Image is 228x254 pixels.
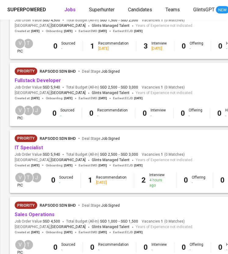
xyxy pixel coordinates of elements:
[89,7,115,13] span: Superhunter
[101,136,120,141] span: Job Signed
[98,163,107,168] span: [DATE]
[31,172,42,183] div: J
[128,6,153,14] a: Candidates
[182,42,186,50] b: 0
[136,23,193,29] span: Years of Experience not indicated.
[160,152,163,157] span: 1
[15,230,40,234] span: Created at :
[31,29,40,33] span: [DATE]
[100,85,117,90] span: SGD 2,500
[143,109,147,118] b: 0
[23,172,34,183] div: T
[100,18,117,23] span: SGD 1,500
[46,163,73,168] span: Onboarding :
[15,163,40,168] span: Created at :
[121,18,138,23] span: SGD 2,000
[79,29,107,33] span: Earliest EMD :
[64,163,73,168] span: [DATE]
[31,96,40,100] span: [DATE]
[128,7,152,13] span: Candidates
[151,108,166,118] div: Interview
[142,85,185,90] span: Vacancies ( 0 Matches )
[61,242,75,252] div: Sourced
[101,203,120,208] span: Job Signed
[90,42,94,50] b: 1
[66,85,138,90] span: Total Budget (All-In)
[46,29,73,33] span: Onboarding :
[82,69,120,74] span: Deal Stage :
[15,96,40,100] span: Created at :
[121,219,138,224] span: SGD 1,500
[15,38,25,54] div: pic
[190,46,203,51] div: -
[98,242,129,252] div: Recommendation
[52,109,57,118] b: 0
[190,41,203,51] div: Offering
[15,38,25,49] div: V
[15,239,25,250] div: V
[46,96,73,100] span: Onboarding :
[15,157,86,163] span: [GEOGRAPHIC_DATA] ,
[142,18,185,23] span: Vacancies ( 0 Matches )
[166,7,180,13] span: Teams
[113,96,143,100] span: Earliest ECJD :
[15,90,86,96] span: [GEOGRAPHIC_DATA] ,
[23,105,34,116] div: T
[89,6,116,14] a: Superhunter
[136,90,193,96] span: Years of Experience not indicated.
[43,18,60,23] span: SGD 4,500
[7,6,47,13] a: Superpowered
[31,163,40,168] span: [DATE]
[217,109,222,118] b: 0
[192,180,205,185] div: -
[15,18,60,23] span: Job Order Value
[59,180,73,185] div: -
[15,201,37,209] div: New Job received from Demand Team
[151,113,166,118] div: -
[98,29,107,33] span: [DATE]
[15,68,37,74] span: Priority
[151,46,167,51] div: [DATE]
[113,163,143,168] span: Earliest ECJD :
[98,96,107,100] span: [DATE]
[141,176,146,184] b: 2
[51,23,86,29] span: [GEOGRAPHIC_DATA]
[51,157,86,163] span: [GEOGRAPHIC_DATA]
[79,96,107,100] span: Earliest EMD :
[66,18,138,23] span: Total Budget (All-In)
[193,7,215,13] span: GlintsGPT
[40,136,76,141] span: Rapsodo Sdn Bhd
[184,176,188,184] b: 0
[15,85,60,90] span: Job Order Value
[60,108,74,118] div: Sourced
[113,29,143,33] span: Earliest ECJD :
[64,6,77,14] a: Jobs
[218,243,223,252] b: 0
[43,219,60,224] span: SGD 4,500
[43,85,60,90] span: SGD 5,940
[121,152,138,157] span: SGD 3,000
[151,242,167,252] div: Interview
[218,42,223,50] b: 0
[46,230,73,234] span: Onboarding :
[192,175,205,185] div: Offering
[40,203,76,208] span: Rapsodo Sdn Bhd
[92,24,130,28] span: Glints Managed Talent
[15,29,40,33] span: Created at :
[190,247,203,252] div: -
[136,224,193,230] span: Years of Experience not indicated.
[96,175,126,185] div: Recommendation
[92,158,130,162] span: Glints Managed Talent
[66,219,138,224] span: Total Budget (All-In)
[98,230,107,234] span: [DATE]
[92,91,130,95] span: Glints Managed Talent
[166,6,181,14] a: Teams
[64,96,73,100] span: [DATE]
[134,163,143,168] span: [DATE]
[182,243,186,252] b: 0
[53,243,58,252] b: 0
[189,108,202,118] div: Offering
[15,145,43,151] a: IT Specialist
[98,46,129,51] div: [DATE]
[59,175,73,185] div: Sourced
